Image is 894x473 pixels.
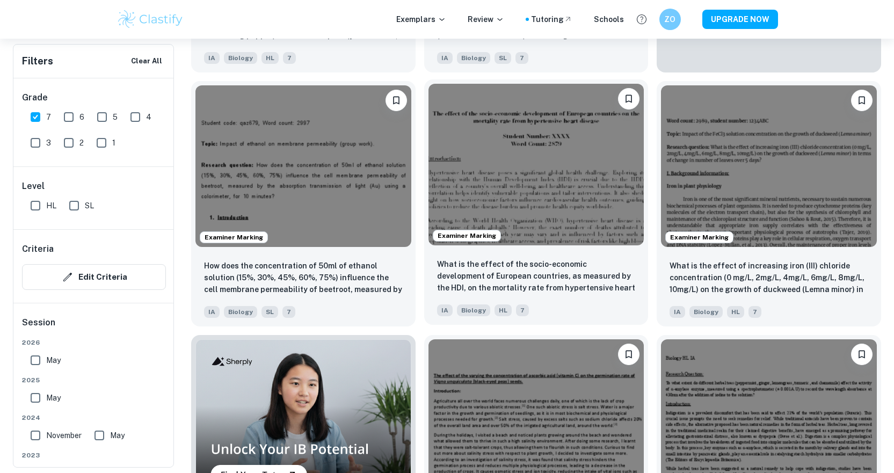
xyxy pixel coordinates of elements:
a: Examiner MarkingBookmarkWhat is the effect of the socio-economic development of European countrie... [424,81,649,326]
h6: Session [22,316,166,338]
span: 7 [515,52,528,64]
span: IA [437,304,453,316]
p: Exemplars [396,13,446,25]
span: SL [85,200,94,212]
span: 7 [748,306,761,318]
h6: ZO [664,13,676,25]
button: Bookmark [851,344,873,365]
h6: Grade [22,91,166,104]
span: 4 [146,111,151,123]
button: Bookmark [618,88,639,110]
button: Bookmark [386,90,407,111]
span: Examiner Marking [666,232,733,242]
button: Help and Feedback [633,10,651,28]
span: IA [204,52,220,64]
span: IA [204,306,220,318]
span: 2 [79,137,84,149]
img: Clastify logo [117,9,185,30]
a: Schools [594,13,624,25]
span: HL [261,52,279,64]
button: ZO [659,9,681,30]
span: 6 [79,111,84,123]
span: SL [495,52,511,64]
span: SL [261,306,278,318]
span: May [110,430,125,441]
span: IA [670,306,685,318]
button: Bookmark [618,344,639,365]
a: Examiner MarkingBookmarkHow does the concentration of 50ml of ethanol solution (15%, 30%, 45%, 60... [191,81,416,326]
span: 7 [282,306,295,318]
span: Biology [224,306,257,318]
button: Bookmark [851,90,873,111]
span: Biology [457,304,490,316]
span: Biology [457,52,490,64]
span: 7 [516,304,529,316]
span: Biology [689,306,723,318]
span: Examiner Marking [433,231,500,241]
span: 2023 [22,450,166,460]
a: Examiner MarkingBookmarkWhat is the effect of increasing iron (III) chloride concentration (0 mg/... [657,81,881,326]
span: 5 [113,111,118,123]
button: Edit Criteria [22,264,166,290]
span: HL [727,306,744,318]
span: HL [495,304,512,316]
p: What is the effect of increasing iron (III) chloride concentration (0 mg/L, 2mg/L, 4mg/L, 6mg/L, ... [670,260,868,296]
p: Review [468,13,504,25]
span: HL [46,200,56,212]
a: Tutoring [531,13,572,25]
p: How does the concentration of 50ml of ethanol solution (15%, 30%, 45%, 60%, 75%) influence the ce... [204,260,403,296]
span: 7 [283,52,296,64]
h6: Level [22,180,166,193]
span: 2024 [22,413,166,423]
span: May [46,392,61,404]
img: Biology IA example thumbnail: What is the effect of the socio-economic [428,84,644,245]
span: 7 [46,111,51,123]
button: UPGRADE NOW [702,10,778,29]
span: Biology [224,52,257,64]
span: May [46,354,61,366]
button: Clear All [128,53,165,69]
h6: Filters [22,54,53,69]
img: Biology IA example thumbnail: What is the effect of increasing iron (I [661,85,877,247]
span: 3 [46,137,51,149]
h6: Criteria [22,243,54,256]
span: November [46,430,82,441]
span: 1 [112,137,115,149]
p: What is the effect of the socio-economic development of European countries, as measured by the HD... [437,258,636,295]
img: Biology IA example thumbnail: How does the concentration of 50ml of et [195,85,411,247]
span: 2025 [22,375,166,385]
span: 2026 [22,338,166,347]
span: IA [437,52,453,64]
span: Examiner Marking [200,232,267,242]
